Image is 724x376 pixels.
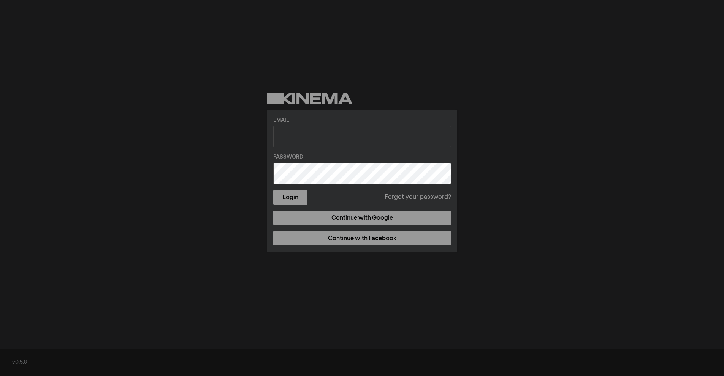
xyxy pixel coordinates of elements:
label: Password [273,153,451,161]
a: Forgot your password? [385,193,451,202]
a: Continue with Facebook [273,231,451,245]
a: Continue with Google [273,211,451,225]
div: v0.5.8 [12,359,712,367]
label: Email [273,116,451,124]
button: Login [273,190,307,205]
